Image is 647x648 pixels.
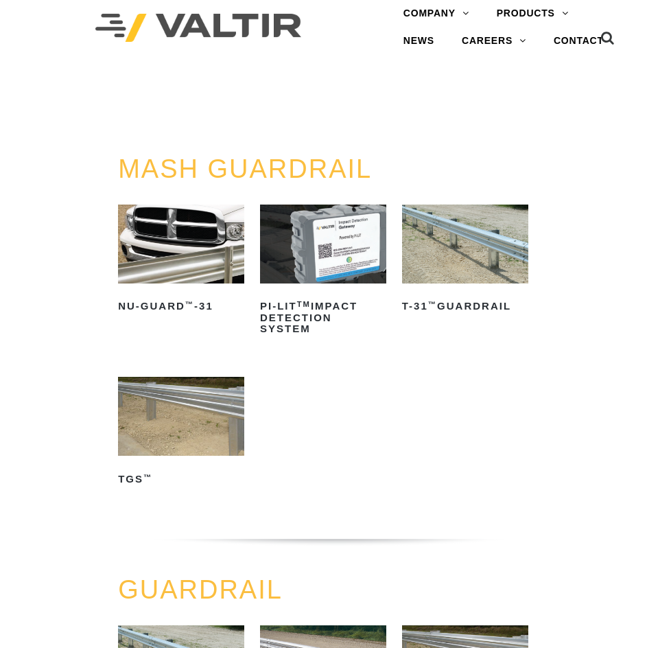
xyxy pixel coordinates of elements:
h2: TGS [118,468,244,490]
sup: ™ [428,300,437,308]
a: CAREERS [448,27,540,55]
a: MASH GUARDRAIL [118,154,372,183]
sup: TM [297,300,311,308]
a: GUARDRAIL [118,575,283,604]
a: T-31™Guardrail [402,205,528,318]
h2: NU-GUARD -31 [118,296,244,318]
h2: PI-LIT Impact Detection System [260,296,386,340]
a: TGS™ [118,377,244,490]
img: Valtir [95,14,301,42]
a: NU-GUARD™-31 [118,205,244,318]
sup: ™ [185,300,194,308]
a: PI-LITTMImpact Detection System [260,205,386,340]
h2: T-31 Guardrail [402,296,528,318]
sup: ™ [143,473,152,481]
a: CONTACT [540,27,617,55]
a: NEWS [390,27,448,55]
